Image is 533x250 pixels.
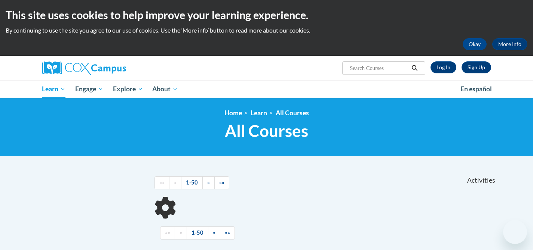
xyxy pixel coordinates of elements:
iframe: Button to launch messaging window [503,220,527,244]
span: Activities [467,176,495,185]
a: Cox Campus [42,61,184,75]
span: « [180,229,182,236]
a: Engage [70,80,108,98]
a: Previous [169,176,181,189]
span: » [207,179,210,186]
a: Learn [37,80,71,98]
a: Begining [160,226,175,240]
span: « [174,179,177,186]
a: Home [224,109,242,117]
span: »» [225,229,230,236]
a: End [214,176,229,189]
span: All Courses [225,121,308,141]
a: 1-50 [181,176,203,189]
a: 1-50 [187,226,208,240]
h2: This site uses cookies to help improve your learning experience. [6,7,527,22]
span: Engage [75,85,103,94]
button: Okay [463,38,487,50]
span: «« [165,229,170,236]
p: By continuing to use the site you agree to our use of cookies. Use the ‘More info’ button to read... [6,26,527,34]
span: «« [159,179,165,186]
a: More Info [492,38,527,50]
span: Learn [42,85,65,94]
a: Next [208,226,220,240]
button: Search [409,64,420,73]
a: Learn [251,109,267,117]
span: Explore [113,85,143,94]
span: » [213,229,215,236]
a: Register [462,61,491,73]
input: Search Courses [349,64,409,73]
a: Log In [431,61,456,73]
a: About [147,80,183,98]
a: All Courses [276,109,309,117]
a: Previous [175,226,187,240]
span: »» [219,179,224,186]
img: Cox Campus [42,61,126,75]
a: Begining [154,176,169,189]
a: Explore [108,80,148,98]
a: En español [456,81,497,97]
span: About [152,85,178,94]
span: En español [460,85,492,93]
a: Next [202,176,215,189]
a: End [220,226,235,240]
div: Main menu [31,80,502,98]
